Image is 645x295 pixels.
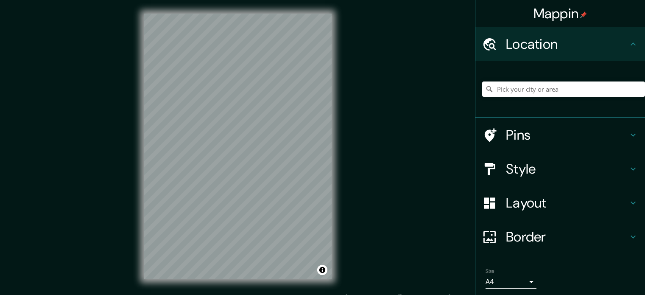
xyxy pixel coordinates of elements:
h4: Layout [506,194,628,211]
h4: Pins [506,126,628,143]
img: pin-icon.png [580,11,587,18]
div: Pins [475,118,645,152]
div: A4 [486,275,536,289]
label: Size [486,268,494,275]
input: Pick your city or area [482,81,645,97]
div: Location [475,27,645,61]
button: Toggle attribution [317,265,327,275]
div: Layout [475,186,645,220]
h4: Border [506,228,628,245]
div: Border [475,220,645,254]
h4: Mappin [533,5,587,22]
h4: Location [506,36,628,53]
div: Style [475,152,645,186]
h4: Style [506,160,628,177]
canvas: Map [144,14,332,279]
